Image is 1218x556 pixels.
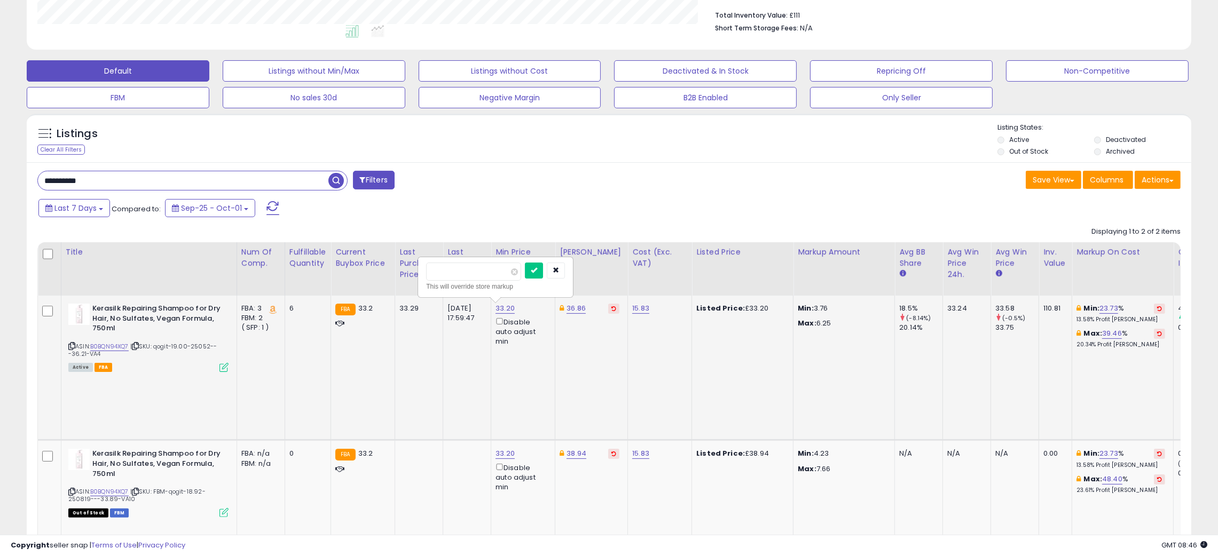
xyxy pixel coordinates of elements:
span: N/A [800,23,813,33]
span: All listings that are currently out of stock and unavailable for purchase on Amazon [68,509,108,518]
div: 33.58 [995,304,1039,313]
button: No sales 30d [223,87,405,108]
button: Repricing Off [810,60,993,82]
p: 23.61% Profit [PERSON_NAME] [1076,487,1165,494]
div: Markup on Cost [1076,247,1169,258]
div: Num of Comp. [241,247,280,269]
div: 0.00 [1043,449,1064,458]
span: Compared to: [112,204,161,214]
b: Min: [1084,303,1100,313]
span: 2025-10-9 08:46 GMT [1161,540,1207,550]
label: Archived [1106,147,1135,156]
div: Title [66,247,232,258]
div: Last Purchase Date (GMT) [447,247,486,291]
span: | SKU: FBM-qogit-18.92-250819---33.89-VA10 [68,487,206,503]
small: FBA [335,449,355,460]
button: Negative Margin [419,87,601,108]
div: % [1076,304,1165,323]
i: Revert to store-level Min Markup [1157,451,1162,456]
a: 15.83 [632,303,649,314]
strong: Copyright [11,540,50,550]
i: Revert to store-level Max Markup [1157,476,1162,482]
b: Listed Price: [696,303,745,313]
small: (-0.5%) [1002,314,1025,322]
div: Disable auto adjust min [496,316,547,346]
div: 6 [289,304,323,313]
div: Markup Amount [798,247,890,258]
a: 38.94 [567,448,586,459]
div: Avg BB Share [899,247,938,269]
b: Kerasilk Repairing Shampoo for Dry Hair, No Sulfates, Vegan Formula, 750ml [92,449,222,481]
a: 23.73 [1099,448,1118,459]
button: Listings without Min/Max [223,60,405,82]
div: Cost (Exc. VAT) [632,247,687,269]
img: 31Bsi-76OTL._SL40_.jpg [68,304,90,325]
div: N/A [947,449,983,458]
div: ASIN: [68,449,229,516]
div: [DATE] 17:59:47 [447,304,483,323]
th: The percentage added to the cost of goods (COGS) that forms the calculator for Min & Max prices. [1072,242,1174,296]
div: This will override store markup [426,281,565,292]
label: Deactivated [1106,135,1146,144]
img: 31Bsi-76OTL._SL40_.jpg [68,449,90,470]
strong: Max: [798,464,816,474]
button: Deactivated & In Stock [614,60,797,82]
div: 33.24 [947,304,983,313]
span: 33.2 [358,303,373,313]
a: 36.86 [567,303,586,314]
label: Out of Stock [1009,147,1048,156]
button: Only Seller [810,87,993,108]
strong: Min: [798,448,814,458]
div: FBM: 2 [241,313,277,323]
span: 33.2 [358,448,373,458]
span: FBA [95,363,113,372]
div: Current Buybox Price [335,247,390,269]
div: Min Price [496,247,551,258]
button: Save View [1026,171,1081,189]
div: % [1076,449,1165,468]
small: (0%) [1178,459,1193,468]
b: Max: [1084,474,1103,484]
b: Kerasilk Repairing Shampoo for Dry Hair, No Sulfates, Vegan Formula, 750ml [92,304,222,336]
button: Columns [1083,171,1133,189]
b: Short Term Storage Fees: [715,23,798,33]
b: Max: [1084,328,1103,338]
a: B0BQN94XQ7 [90,342,129,351]
span: | SKU: qogit-19.00-25052---36.21-VA4 [68,342,217,358]
i: This overrides the store level max markup for this listing [1076,475,1081,482]
button: B2B Enabled [614,87,797,108]
div: Displaying 1 to 2 of 2 items [1091,227,1181,237]
div: ( SFP: 1 ) [241,323,277,332]
small: Avg Win Price. [995,269,1002,279]
div: [PERSON_NAME] [560,247,623,258]
p: 20.34% Profit [PERSON_NAME] [1076,341,1165,348]
span: Last 7 Days [54,203,97,213]
div: 33.75 [995,323,1039,332]
div: 110.81 [1043,304,1064,313]
button: Last 7 Days [38,199,110,217]
div: Listed Price [696,247,789,258]
li: £111 [715,8,1173,21]
p: 7.66 [798,464,886,474]
span: FBM [110,509,129,518]
label: Active [1009,135,1029,144]
div: 18.5% [899,304,942,313]
a: 39.46 [1102,328,1122,339]
b: Min: [1084,448,1100,458]
button: Default [27,60,209,82]
div: Last Purchase Price [399,247,438,280]
div: Clear All Filters [37,145,85,155]
div: N/A [995,449,1031,458]
strong: Max: [798,318,816,328]
h5: Listings [57,126,98,141]
div: % [1076,329,1165,348]
div: Avg Win Price [995,247,1034,269]
i: This overrides the store level min markup for this listing [1076,450,1081,457]
p: 13.58% Profit [PERSON_NAME] [1076,462,1165,469]
div: Inv. value [1043,247,1067,269]
small: FBA [335,304,355,315]
span: Sep-25 - Oct-01 [181,203,242,213]
a: B0BQN94XQ7 [90,487,129,496]
a: 33.20 [496,303,515,314]
div: £38.94 [696,449,785,458]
